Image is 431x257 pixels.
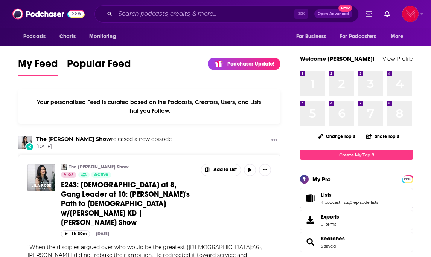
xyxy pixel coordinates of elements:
[94,5,359,23] div: Search podcasts, credits, & more...
[94,171,108,179] span: Active
[402,6,419,22] button: Show profile menu
[303,237,318,247] a: Searches
[321,213,339,220] span: Exports
[391,31,404,42] span: More
[36,144,172,150] span: [DATE]
[340,31,376,42] span: For Podcasters
[68,171,73,179] span: 67
[27,164,55,191] img: E243: Atheist at 8, Gang Leader at 10: Ruslan's Path to Jesus w/Ruslan KD | Lila Rose Show
[314,9,352,18] button: Open AdvancedNew
[91,172,111,178] a: Active
[227,61,274,67] p: Podchaser Update!
[294,9,308,19] span: ⌘ K
[89,31,116,42] span: Monitoring
[18,89,280,124] div: Your personalized Feed is curated based on the Podcasts, Creators, Users, and Lists that you Follow.
[61,172,76,178] a: 67
[26,142,34,151] div: New Episode
[61,230,90,237] button: 1h 30m
[312,176,331,183] div: My Pro
[201,164,241,176] button: Show More Button
[403,176,412,182] span: PRO
[61,180,190,227] span: E243: [DEMOGRAPHIC_DATA] at 8, Gang Leader at 10: [PERSON_NAME]'s Path to [DEMOGRAPHIC_DATA] w/[P...
[55,29,80,44] a: Charts
[382,55,413,62] a: View Profile
[300,150,413,160] a: Create My Top 8
[59,31,76,42] span: Charts
[321,235,345,242] a: Searches
[318,12,349,16] span: Open Advanced
[18,29,55,44] button: open menu
[300,188,413,208] span: Lists
[321,191,332,198] span: Lists
[67,57,131,76] a: Popular Feed
[321,243,336,249] a: 3 saved
[12,7,85,21] img: Podchaser - Follow, Share and Rate Podcasts
[338,5,352,12] span: New
[366,129,400,144] button: Share Top 8
[84,29,126,44] button: open menu
[61,164,67,170] img: The Lila Rose Show
[321,191,378,198] a: Lists
[18,57,58,75] span: My Feed
[385,29,413,44] button: open menu
[300,55,375,62] a: Welcome [PERSON_NAME]!
[259,164,271,176] button: Show More Button
[18,136,32,149] img: The Lila Rose Show
[296,31,326,42] span: For Business
[300,210,413,230] a: Exports
[402,6,419,22] img: User Profile
[335,29,387,44] button: open menu
[69,164,129,170] a: The [PERSON_NAME] Show
[291,29,335,44] button: open menu
[67,57,131,75] span: Popular Feed
[268,136,280,145] button: Show More Button
[402,6,419,22] span: Logged in as Pamelamcclure
[36,136,172,143] h3: released a new episode
[61,180,196,227] a: E243: [DEMOGRAPHIC_DATA] at 8, Gang Leader at 10: [PERSON_NAME]'s Path to [DEMOGRAPHIC_DATA] w/[P...
[300,232,413,252] span: Searches
[96,231,109,236] div: [DATE]
[303,215,318,225] span: Exports
[321,200,349,205] a: 4 podcast lists
[303,193,318,203] a: Lists
[403,176,412,182] a: PRO
[23,31,46,42] span: Podcasts
[36,136,111,142] a: The Lila Rose Show
[213,167,237,173] span: Add to List
[362,8,375,20] a: Show notifications dropdown
[115,8,294,20] input: Search podcasts, credits, & more...
[321,222,339,227] span: 0 items
[349,200,350,205] span: ,
[18,57,58,76] a: My Feed
[350,200,378,205] a: 0 episode lists
[313,132,360,141] button: Change Top 8
[381,8,393,20] a: Show notifications dropdown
